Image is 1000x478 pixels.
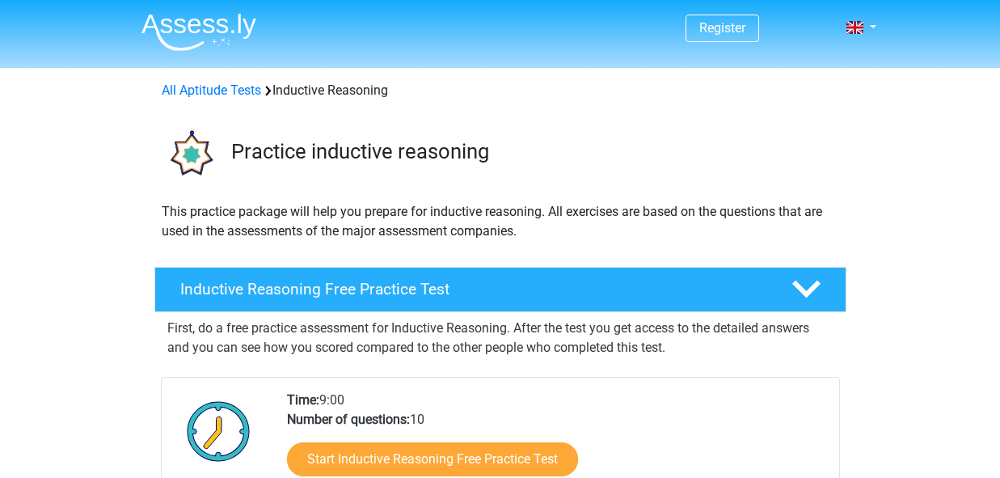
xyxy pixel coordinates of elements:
[287,392,319,408] b: Time:
[180,280,766,298] h4: Inductive Reasoning Free Practice Test
[141,13,256,51] img: Assessly
[155,120,224,188] img: inductive reasoning
[287,412,410,427] b: Number of questions:
[155,81,846,100] div: Inductive Reasoning
[231,139,833,164] h3: Practice inductive reasoning
[162,82,261,98] a: All Aptitude Tests
[148,267,853,312] a: Inductive Reasoning Free Practice Test
[167,319,833,357] p: First, do a free practice assessment for Inductive Reasoning. After the test you get access to th...
[178,391,259,472] img: Clock
[162,202,839,241] p: This practice package will help you prepare for inductive reasoning. All exercises are based on t...
[699,20,745,36] a: Register
[287,442,578,476] a: Start Inductive Reasoning Free Practice Test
